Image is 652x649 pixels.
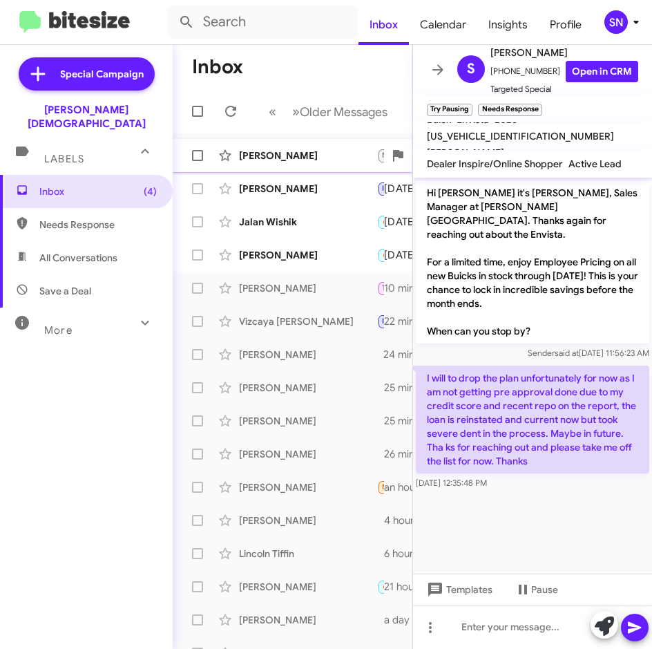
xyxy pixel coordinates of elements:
div: [PERSON_NAME] [239,580,377,594]
div: Great! When would you be able to stop by for a quick appraisal? [377,348,384,361]
span: All Conversations [39,251,117,265]
div: Let me know if anything pops up! [377,214,384,229]
span: (4) [144,185,157,198]
div: SN [604,10,628,34]
a: Special Campaign [19,57,155,91]
div: ​👍​ to “ Congratulations! Please let us know if there is anything that we can do to help with in ... [377,147,384,163]
div: 26 minutes ago [384,447,467,461]
div: [PERSON_NAME] [239,514,377,527]
div: Jalan Wishik [239,215,377,229]
div: [DATE] [377,247,384,263]
nav: Page navigation example [261,97,396,126]
input: Search [167,6,358,39]
div: 24 minutes ago [384,348,467,361]
span: Labels [44,153,84,165]
span: S [467,58,475,80]
div: [PERSON_NAME] [239,281,377,295]
div: Lincoln Tiffin [239,547,377,561]
span: Not-Interested [382,151,435,160]
span: 🔥 Hot [382,582,405,591]
h1: Inbox [192,56,243,78]
div: When would you be able to stop by for a quick appraisal? [377,447,384,461]
a: Profile [539,5,593,45]
span: Inbox [39,185,157,198]
button: Previous [260,97,285,126]
span: [DATE] 12:35:48 PM [416,478,487,488]
span: Important [382,317,418,326]
div: [PERSON_NAME] [239,182,377,196]
div: [DATE] [384,248,428,262]
div: I'm actually looking for an MDX with brown leather interior [377,479,384,495]
div: [DATE] approximately 12:-12:30 [377,579,384,594]
span: » [292,103,300,120]
span: Targeted Special [490,82,638,96]
button: Pause [504,577,569,602]
a: Inbox [358,5,409,45]
div: a day ago [384,613,442,627]
button: SN [593,10,637,34]
span: [PERSON_NAME] [490,44,638,61]
div: 25 minutes ago [384,414,467,428]
div: 22 minutes ago [384,314,467,328]
span: Needs Response [39,218,157,232]
a: Calendar [409,5,477,45]
small: Needs Response [478,104,541,116]
span: Pause [531,577,558,602]
span: « [269,103,276,120]
span: Templates [424,577,492,602]
div: [PERSON_NAME] [239,348,377,361]
span: Older Messages [300,104,387,120]
span: Save a Deal [39,284,91,298]
div: 4 hours ago [384,514,452,527]
p: I will to drop the plan unfortunately for now as I am not getting pre approval done due to my cre... [416,366,649,473]
button: Next [284,97,396,126]
span: said at [555,348,579,358]
div: 6 hours ago [384,547,451,561]
div: 10 minutes ago [384,281,467,295]
p: Hi [PERSON_NAME] it's [PERSON_NAME], Sales Manager at [PERSON_NAME][GEOGRAPHIC_DATA]. Thanks agai... [416,180,649,344]
span: 🔥 Hot [382,217,405,226]
span: [PHONE_NUMBER] [490,61,638,82]
div: Unless they can do less than 900 a month with no money down we don't have anything to talk about.... [377,613,384,627]
a: Open in CRM [566,61,638,82]
div: [DATE] [384,215,428,229]
div: [PERSON_NAME] [239,248,377,262]
span: Needs Response [382,482,441,491]
span: [PERSON_NAME] [427,147,504,159]
span: Active Lead [568,158,622,170]
span: [US_VEHICLE_IDENTIFICATION_NUMBER] [427,130,614,142]
div: Great! When would you be able to stop by for a quick appraisal? [377,414,384,428]
a: Insights [477,5,539,45]
div: No not unless you can help me out by lowering the price. [377,547,384,561]
span: More [44,324,73,337]
small: Try Pausing [427,104,472,116]
div: [PERSON_NAME] [239,414,377,428]
button: Templates [413,577,504,602]
span: 🔥 Hot [382,250,405,259]
div: Hi [PERSON_NAME] it's [PERSON_NAME] at [PERSON_NAME][GEOGRAPHIC_DATA]. For a limited time, enjoy ... [377,180,384,196]
div: [DATE] [384,182,428,196]
div: [PERSON_NAME] [239,149,377,162]
div: [PERSON_NAME] [239,447,377,461]
div: 25 minutes ago [384,381,467,395]
div: 21 hours ago [384,580,456,594]
span: Dealer Inspire/Online Shopper [427,158,563,170]
div: [PERSON_NAME] [239,381,377,395]
span: Try Pausing [382,283,422,292]
span: Sender [DATE] 11:56:23 AM [528,348,649,358]
div: [PERSON_NAME] [239,613,377,627]
div: I was interested but the monthly's weren't where I'm comfortable with [377,514,384,527]
div: Vizcaya [PERSON_NAME] [239,314,377,328]
span: Special Campaign [60,67,144,81]
div: Wonderful! See you soon. [377,313,384,329]
span: Important [382,184,418,193]
div: I will to drop the plan unfortunately for now as I am not getting pre approval done due to my cre... [377,280,384,296]
div: an hour ago [384,480,452,494]
div: [PERSON_NAME] [239,480,377,494]
div: Great! When would you be able to stop by for a quick appraisal? [377,381,384,395]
